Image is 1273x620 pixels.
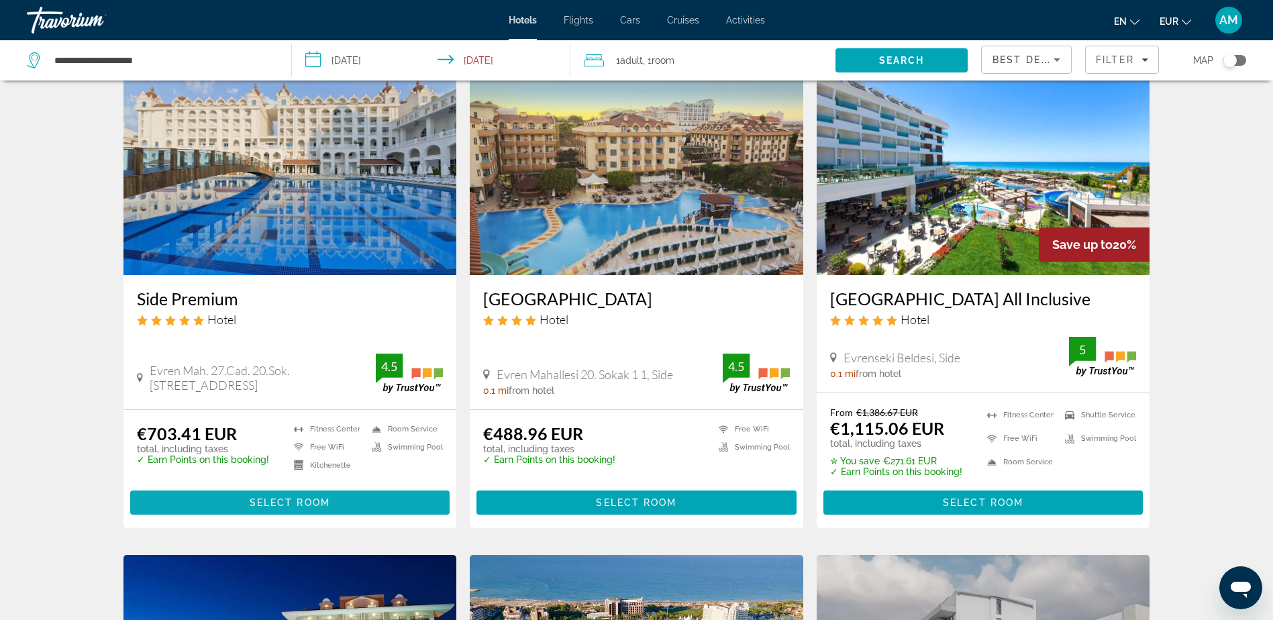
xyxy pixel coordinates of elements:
li: Fitness Center [980,407,1058,423]
div: 4.5 [723,358,750,374]
span: Select Room [943,497,1023,508]
span: Save up to [1052,238,1113,252]
p: ✓ Earn Points on this booking! [137,454,269,465]
img: Grand Seker Hotel [470,60,803,275]
span: from hotel [509,385,554,396]
span: Hotel [901,312,929,327]
iframe: Schaltfläche zum Öffnen des Messaging-Fensters [1219,566,1262,609]
ins: €1,115.06 EUR [830,418,944,438]
span: Search [879,55,925,66]
li: Free WiFi [287,442,365,453]
div: 5 star Hotel [137,312,444,327]
p: €271.61 EUR [830,456,962,466]
a: Select Room [130,494,450,509]
ins: €488.96 EUR [483,423,583,444]
li: Free WiFi [980,430,1058,447]
span: Evren Mah. 27.Cad. 20.Sok. [STREET_ADDRESS] [150,363,376,393]
button: Change currency [1160,11,1191,31]
span: 1 [616,51,643,70]
a: Activities [726,15,765,25]
span: EUR [1160,16,1178,27]
button: Select Room [823,490,1143,515]
span: Map [1193,51,1213,70]
li: Shuttle Service [1058,407,1136,423]
p: total, including taxes [830,438,962,449]
span: Select Room [596,497,676,508]
li: Swimming Pool [712,442,790,453]
button: Filters [1085,46,1159,74]
a: Select Room [823,494,1143,509]
input: Search hotel destination [53,50,271,70]
a: Hotels [509,15,537,25]
button: Search [835,48,968,72]
a: Side Premium [137,289,444,309]
img: Adalya Ocean Hotel All Inclusive [817,60,1150,275]
span: Filter [1096,54,1134,65]
a: Cruises [667,15,699,25]
a: [GEOGRAPHIC_DATA] All Inclusive [830,289,1137,309]
img: TrustYou guest rating badge [1069,337,1136,376]
span: Room [652,55,674,66]
span: From [830,407,853,418]
li: Room Service [980,454,1058,470]
span: Best Deals [992,54,1062,65]
p: total, including taxes [137,444,269,454]
span: Hotel [540,312,568,327]
span: Evrenseki Beldesi, Side [844,350,960,365]
button: Toggle map [1213,54,1246,66]
span: from hotel [856,368,901,379]
li: Room Service [365,423,443,435]
span: Select Room [250,497,330,508]
span: ✮ You save [830,456,880,466]
a: Travorium [27,3,161,38]
span: 0.1 mi [483,385,509,396]
li: Swimming Pool [365,442,443,453]
span: Hotel [207,312,236,327]
img: TrustYou guest rating badge [376,354,443,393]
span: AM [1219,13,1238,27]
li: Free WiFi [712,423,790,435]
a: Flights [564,15,593,25]
button: User Menu [1211,6,1246,34]
span: , 1 [643,51,674,70]
button: Travelers: 1 adult, 0 children [570,40,835,81]
div: 5 [1069,342,1096,358]
del: €1,386.67 EUR [856,407,918,418]
div: 4.5 [376,358,403,374]
span: 0.1 mi [830,368,856,379]
a: Cars [620,15,640,25]
img: Side Premium [123,60,457,275]
p: ✓ Earn Points on this booking! [830,466,962,477]
button: Change language [1114,11,1139,31]
button: Select check in and out date [292,40,570,81]
div: 4 star Hotel [483,312,790,327]
li: Kitchenette [287,460,365,471]
div: 5 star Hotel [830,312,1137,327]
img: TrustYou guest rating badge [723,354,790,393]
button: Select Room [476,490,797,515]
a: [GEOGRAPHIC_DATA] [483,289,790,309]
p: total, including taxes [483,444,615,454]
mat-select: Sort by [992,52,1060,68]
button: Select Room [130,490,450,515]
a: Select Room [476,494,797,509]
span: en [1114,16,1127,27]
li: Swimming Pool [1058,430,1136,447]
li: Fitness Center [287,423,365,435]
ins: €703.41 EUR [137,423,237,444]
p: ✓ Earn Points on this booking! [483,454,615,465]
span: Adult [620,55,643,66]
span: Evren Mahallesi 20. Sokak 1 1, Side [497,367,673,382]
div: 20% [1039,227,1150,262]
